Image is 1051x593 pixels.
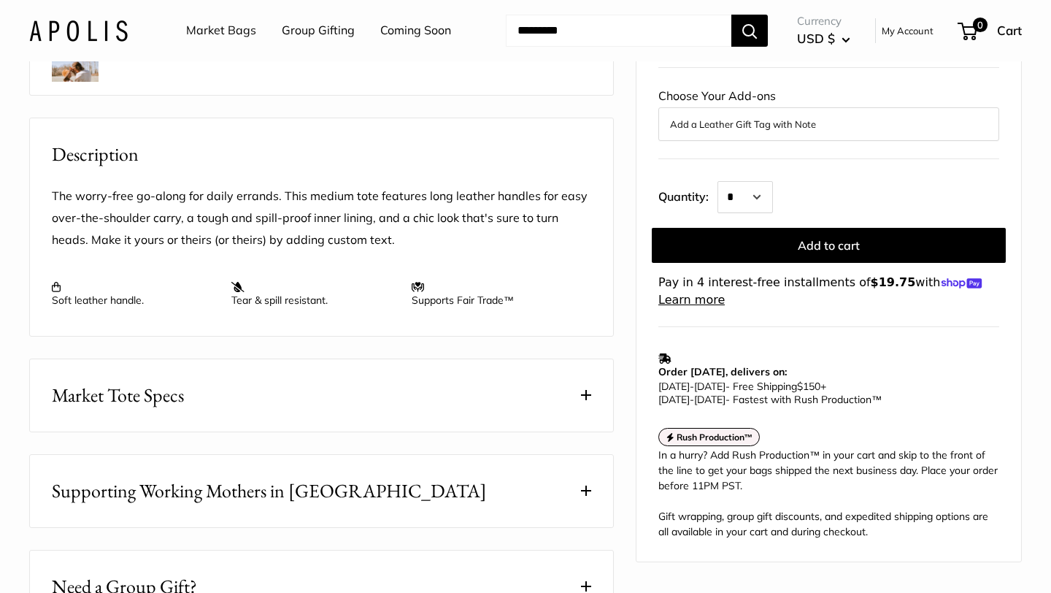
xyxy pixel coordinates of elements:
[412,280,577,307] p: Supports Fair Trade™
[658,393,882,406] span: - Fastest with Rush Production™
[506,15,731,47] input: Search...
[52,185,591,251] p: The worry-free go-along for daily errands. This medium tote features long leather handles for eas...
[52,477,487,505] span: Supporting Working Mothers in [GEOGRAPHIC_DATA]
[52,381,184,410] span: Market Tote Specs
[282,20,355,42] a: Group Gifting
[658,85,999,141] div: Choose Your Add-ons
[652,228,1006,263] button: Add to cart
[797,380,820,393] span: $150
[52,140,591,169] h2: Description
[670,115,988,133] button: Add a Leather Gift Tag with Note
[658,380,690,393] span: [DATE]
[658,393,690,406] span: [DATE]
[677,432,753,443] strong: Rush Production™
[731,15,768,47] button: Search
[959,19,1022,42] a: 0 Cart
[797,11,850,31] span: Currency
[797,27,850,50] button: USD $
[694,380,725,393] span: [DATE]
[30,455,613,527] button: Supporting Working Mothers in [GEOGRAPHIC_DATA]
[973,18,988,32] span: 0
[997,23,1022,38] span: Cart
[380,20,451,42] a: Coming Soon
[690,380,694,393] span: -
[29,20,128,41] img: Apolis
[694,393,725,406] span: [DATE]
[52,280,217,307] p: Soft leather handle.
[690,393,694,406] span: -
[797,31,835,46] span: USD $
[186,20,256,42] a: Market Bags
[30,359,613,432] button: Market Tote Specs
[658,380,992,406] p: - Free Shipping +
[658,448,999,540] div: In a hurry? Add Rush Production™ in your cart and skip to the front of the line to get your bags ...
[231,280,396,307] p: Tear & spill resistant.
[52,61,99,108] img: Market Tote in Natural
[658,365,787,378] strong: Order [DATE], delivers on:
[882,22,933,39] a: My Account
[658,177,717,213] label: Quantity:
